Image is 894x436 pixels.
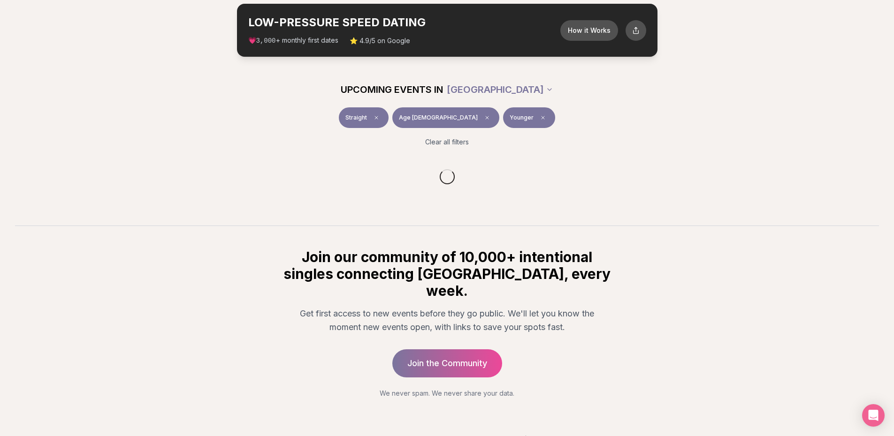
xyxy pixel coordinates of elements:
[537,112,549,123] span: Clear preference
[392,107,499,128] button: Age [DEMOGRAPHIC_DATA]Clear age
[420,132,474,152] button: Clear all filters
[248,36,338,45] span: 💗 + monthly first dates
[248,15,560,30] h2: LOW-PRESSURE SPEED DATING
[256,37,276,45] span: 3,000
[862,404,885,427] div: Open Intercom Messenger
[341,83,443,96] span: UPCOMING EVENTS IN
[510,114,534,121] span: Younger
[345,114,367,121] span: Straight
[503,107,555,128] button: YoungerClear preference
[339,107,389,128] button: StraightClear event type filter
[282,389,612,398] p: We never spam. We never share your data.
[560,20,618,41] button: How it Works
[290,307,605,334] p: Get first access to new events before they go public. We'll let you know the moment new events op...
[392,349,502,377] a: Join the Community
[447,79,553,100] button: [GEOGRAPHIC_DATA]
[399,114,478,121] span: Age [DEMOGRAPHIC_DATA]
[282,248,612,299] h2: Join our community of 10,000+ intentional singles connecting [GEOGRAPHIC_DATA], every week.
[371,112,382,123] span: Clear event type filter
[481,112,493,123] span: Clear age
[350,36,410,45] span: ⭐ 4.9/5 on Google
